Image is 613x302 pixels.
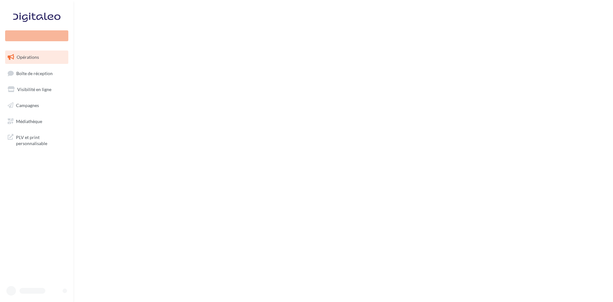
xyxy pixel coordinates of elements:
[16,118,42,124] span: Médiathèque
[4,99,70,112] a: Campagnes
[5,30,68,41] div: Nouvelle campagne
[4,130,70,149] a: PLV et print personnalisable
[16,70,53,76] span: Boîte de réception
[17,54,39,60] span: Opérations
[4,83,70,96] a: Visibilité en ligne
[16,133,66,147] span: PLV et print personnalisable
[4,50,70,64] a: Opérations
[16,103,39,108] span: Campagnes
[17,87,51,92] span: Visibilité en ligne
[4,66,70,80] a: Boîte de réception
[4,115,70,128] a: Médiathèque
